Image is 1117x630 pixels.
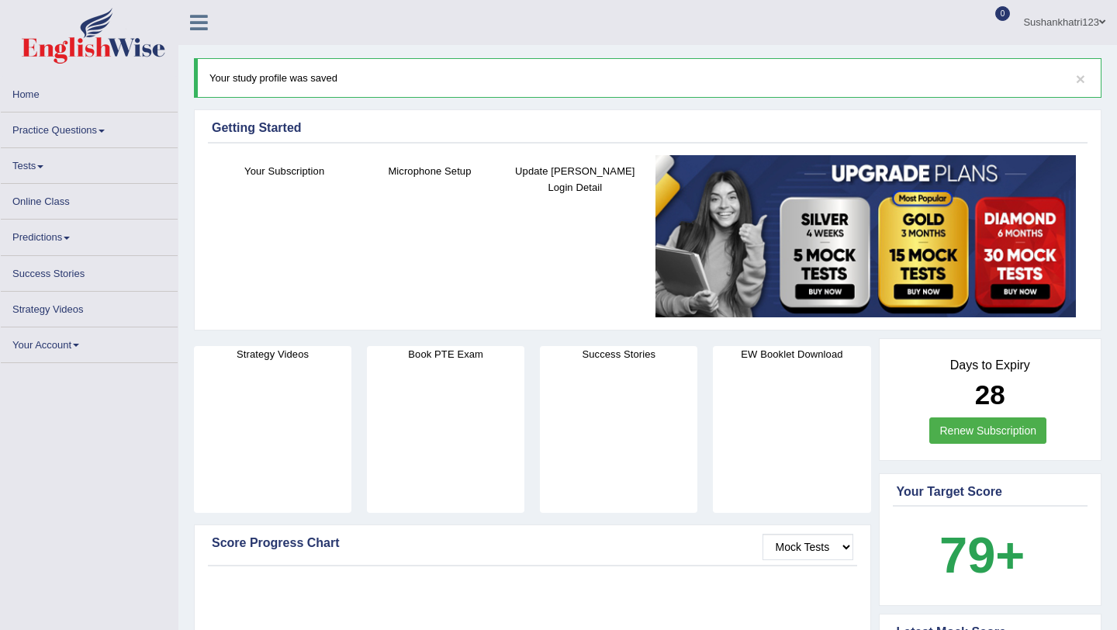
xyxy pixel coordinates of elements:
[1,220,178,250] a: Predictions
[1,256,178,286] a: Success Stories
[1,327,178,358] a: Your Account
[510,163,640,196] h4: Update [PERSON_NAME] Login Detail
[713,346,870,362] h4: EW Booklet Download
[1,112,178,143] a: Practice Questions
[995,6,1011,21] span: 0
[194,58,1101,98] div: Your study profile was saved
[1,77,178,107] a: Home
[1,148,178,178] a: Tests
[939,527,1025,583] b: 79+
[365,163,494,179] h4: Microphone Setup
[194,346,351,362] h4: Strategy Videos
[367,346,524,362] h4: Book PTE Exam
[212,119,1084,137] div: Getting Started
[212,534,853,552] div: Score Progress Chart
[929,417,1046,444] a: Renew Subscription
[1,184,178,214] a: Online Class
[1,292,178,322] a: Strategy Videos
[897,483,1084,501] div: Your Target Score
[1076,71,1085,87] button: ×
[540,346,697,362] h4: Success Stories
[220,163,349,179] h4: Your Subscription
[655,155,1076,318] img: small5.jpg
[975,379,1005,410] b: 28
[897,358,1084,372] h4: Days to Expiry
